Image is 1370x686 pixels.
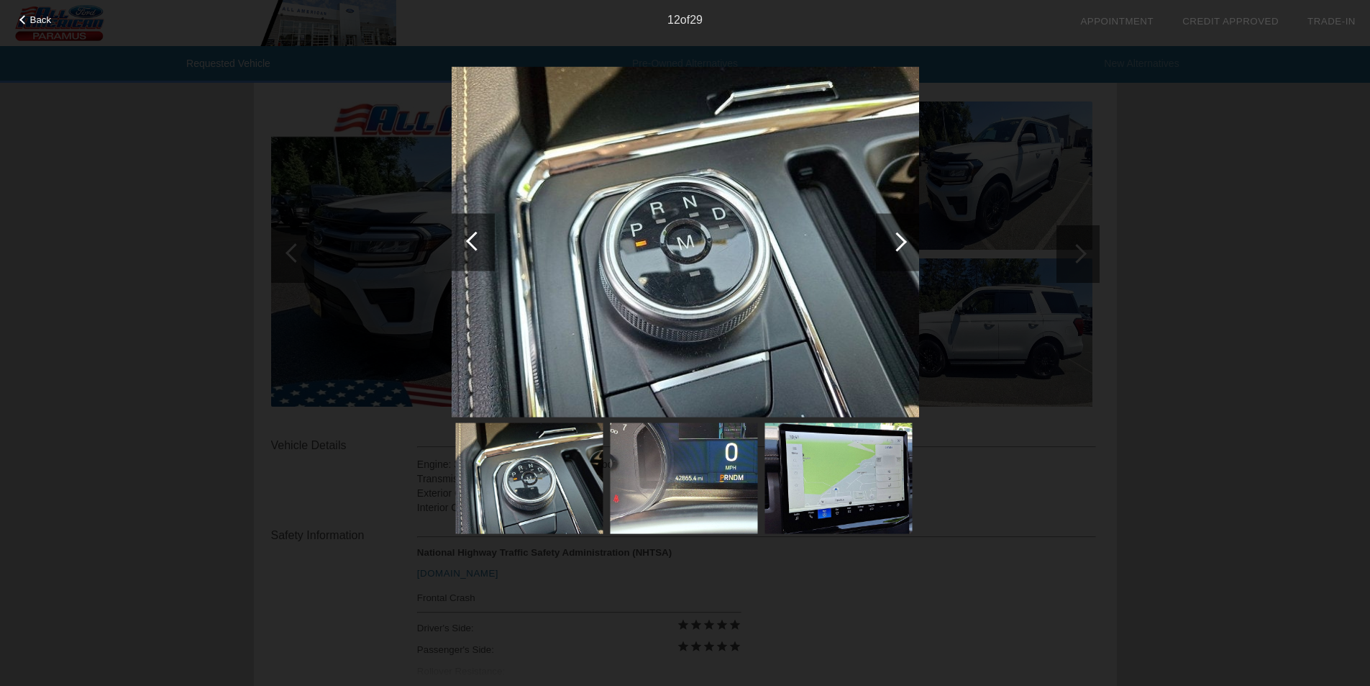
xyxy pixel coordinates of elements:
[455,423,603,534] img: 12.jpg
[30,14,52,25] span: Back
[1307,16,1356,27] a: Trade-In
[667,14,680,26] span: 12
[690,14,703,26] span: 29
[764,423,912,534] img: 14.jpg
[610,423,757,534] img: 13.jpg
[1182,16,1279,27] a: Credit Approved
[452,66,919,418] img: 12.jpg
[1080,16,1154,27] a: Appointment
